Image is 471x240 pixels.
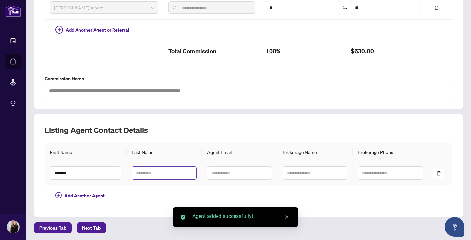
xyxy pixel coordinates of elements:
span: swap [343,5,347,10]
span: plus-circle [55,26,63,34]
th: Brokerage Phone [353,143,428,161]
th: Last Name [127,143,202,161]
span: plus-circle [55,192,62,198]
th: First Name [45,143,127,161]
h2: 100% [266,46,340,57]
img: logo [5,5,21,17]
button: Add Another Agent or Referral [50,25,134,35]
span: RAHR Agent [54,3,154,12]
span: check-circle [181,215,185,220]
button: Open asap [445,217,464,237]
button: Previous Tab [34,222,72,233]
h2: $630.00 [351,46,421,57]
a: Close [283,214,290,221]
span: delete [436,171,441,176]
img: search_icon [173,6,177,9]
span: close [285,215,289,220]
h2: Listing Agent Contact Details [45,125,452,135]
th: Agent Email [202,143,277,161]
div: Agent added successfully! [192,213,290,220]
img: Profile Icon [7,221,19,233]
label: Commission Notes [45,75,452,82]
span: delete [434,6,439,10]
span: Previous Tab [39,223,66,233]
span: Next Tab [82,223,101,233]
button: Add Another Agent [50,190,110,201]
th: Brokerage Name [277,143,353,161]
span: Add Another Agent or Referral [66,26,129,34]
span: Add Another Agent [64,192,105,199]
button: Next Tab [77,222,106,233]
h2: Total Commission [168,46,255,57]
